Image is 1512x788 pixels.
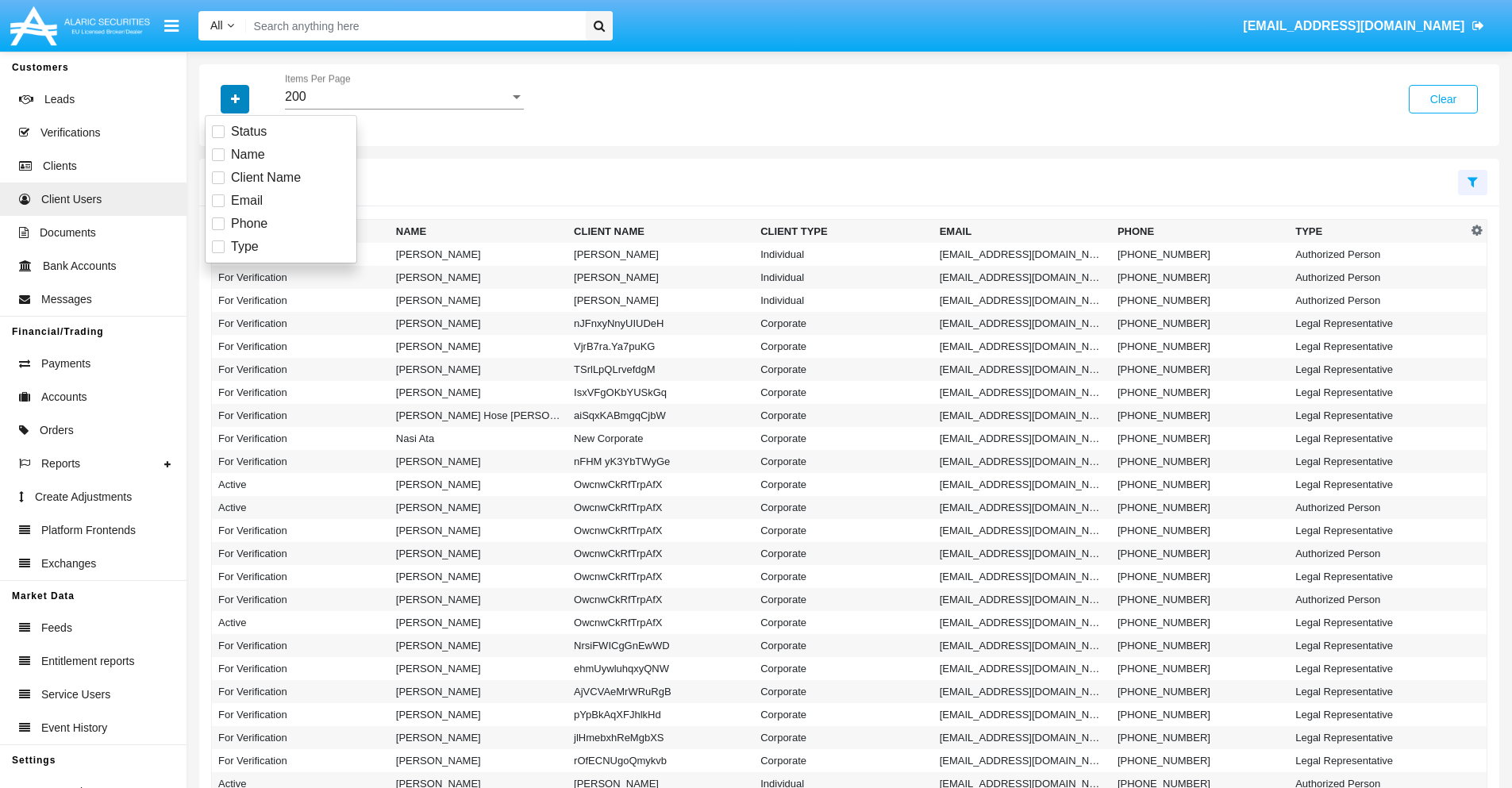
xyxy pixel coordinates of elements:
[212,726,390,749] td: For Verification
[231,168,301,187] span: Client Name
[1111,588,1289,611] td: [PHONE_NUMBER]
[231,122,267,141] span: Status
[35,489,132,505] span: Create Adjustments
[390,565,567,588] td: [PERSON_NAME]
[212,749,390,772] td: For Verification
[1111,657,1289,680] td: [PHONE_NUMBER]
[754,312,933,335] td: Corporate
[754,565,933,588] td: Corporate
[933,473,1111,496] td: [EMAIL_ADDRESS][DOMAIN_NAME]
[390,266,567,289] td: [PERSON_NAME]
[1289,749,1467,772] td: Legal Representative
[1111,542,1289,565] td: [PHONE_NUMBER]
[933,588,1111,611] td: [EMAIL_ADDRESS][DOMAIN_NAME]
[390,611,567,634] td: [PERSON_NAME]
[1111,703,1289,726] td: [PHONE_NUMBER]
[212,542,390,565] td: For Verification
[754,611,933,634] td: Corporate
[1289,266,1467,289] td: Authorized Person
[390,335,567,358] td: [PERSON_NAME]
[212,312,390,335] td: For Verification
[567,427,754,450] td: New Corporate
[390,450,567,473] td: [PERSON_NAME]
[1289,588,1467,611] td: Authorized Person
[212,404,390,427] td: For Verification
[390,381,567,404] td: [PERSON_NAME]
[390,220,567,244] th: Name
[567,312,754,335] td: nJFnxyNnyUIUDeH
[567,404,754,427] td: aiSqxKABmgqCjbW
[567,588,754,611] td: OwcnwCkRfTrpAfX
[933,243,1111,266] td: [EMAIL_ADDRESS][DOMAIN_NAME]
[1289,703,1467,726] td: Legal Representative
[231,191,263,210] span: Email
[754,657,933,680] td: Corporate
[212,450,390,473] td: For Verification
[933,657,1111,680] td: [EMAIL_ADDRESS][DOMAIN_NAME]
[41,555,96,572] span: Exchanges
[1111,749,1289,772] td: [PHONE_NUMBER]
[390,657,567,680] td: [PERSON_NAME]
[390,634,567,657] td: [PERSON_NAME]
[210,19,223,32] span: All
[41,720,107,736] span: Event History
[754,749,933,772] td: Corporate
[567,634,754,657] td: NrsiFWICgGnEwWD
[212,335,390,358] td: For Verification
[754,404,933,427] td: Corporate
[41,686,110,703] span: Service Users
[567,266,754,289] td: [PERSON_NAME]
[41,389,87,406] span: Accounts
[1111,312,1289,335] td: [PHONE_NUMBER]
[1111,519,1289,542] td: [PHONE_NUMBER]
[754,335,933,358] td: Corporate
[231,237,259,256] span: Type
[933,542,1111,565] td: [EMAIL_ADDRESS][DOMAIN_NAME]
[390,312,567,335] td: [PERSON_NAME]
[1289,726,1467,749] td: Legal Representative
[212,634,390,657] td: For Verification
[567,473,754,496] td: OwcnwCkRfTrpAfX
[754,519,933,542] td: Corporate
[933,335,1111,358] td: [EMAIL_ADDRESS][DOMAIN_NAME]
[1289,243,1467,266] td: Authorized Person
[1289,473,1467,496] td: Legal Representative
[1289,450,1467,473] td: Legal Representative
[933,611,1111,634] td: [EMAIL_ADDRESS][DOMAIN_NAME]
[567,220,754,244] th: Client Name
[567,496,754,519] td: OwcnwCkRfTrpAfX
[1111,634,1289,657] td: [PHONE_NUMBER]
[567,749,754,772] td: rOfECNUgoQmykvb
[1111,473,1289,496] td: [PHONE_NUMBER]
[43,158,77,175] span: Clients
[1111,565,1289,588] td: [PHONE_NUMBER]
[1289,404,1467,427] td: Legal Representative
[246,11,580,40] input: Search
[390,289,567,312] td: [PERSON_NAME]
[390,749,567,772] td: [PERSON_NAME]
[390,542,567,565] td: [PERSON_NAME]
[933,519,1111,542] td: [EMAIL_ADDRESS][DOMAIN_NAME]
[390,680,567,703] td: [PERSON_NAME]
[1289,220,1467,244] th: Type
[933,680,1111,703] td: [EMAIL_ADDRESS][DOMAIN_NAME]
[1111,243,1289,266] td: [PHONE_NUMBER]
[40,125,100,141] span: Verifications
[567,519,754,542] td: OwcnwCkRfTrpAfX
[1111,381,1289,404] td: [PHONE_NUMBER]
[212,427,390,450] td: For Verification
[212,496,390,519] td: Active
[390,703,567,726] td: [PERSON_NAME]
[933,450,1111,473] td: [EMAIL_ADDRESS][DOMAIN_NAME]
[1111,496,1289,519] td: [PHONE_NUMBER]
[1289,496,1467,519] td: Authorized Person
[1236,4,1492,48] a: [EMAIL_ADDRESS][DOMAIN_NAME]
[567,657,754,680] td: ehmUywluhqxyQNW
[390,404,567,427] td: [PERSON_NAME] Hose [PERSON_NAME] [PERSON_NAME]
[390,726,567,749] td: [PERSON_NAME]
[1289,634,1467,657] td: Legal Representative
[933,404,1111,427] td: [EMAIL_ADDRESS][DOMAIN_NAME]
[40,225,96,241] span: Documents
[390,358,567,381] td: [PERSON_NAME]
[1111,358,1289,381] td: [PHONE_NUMBER]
